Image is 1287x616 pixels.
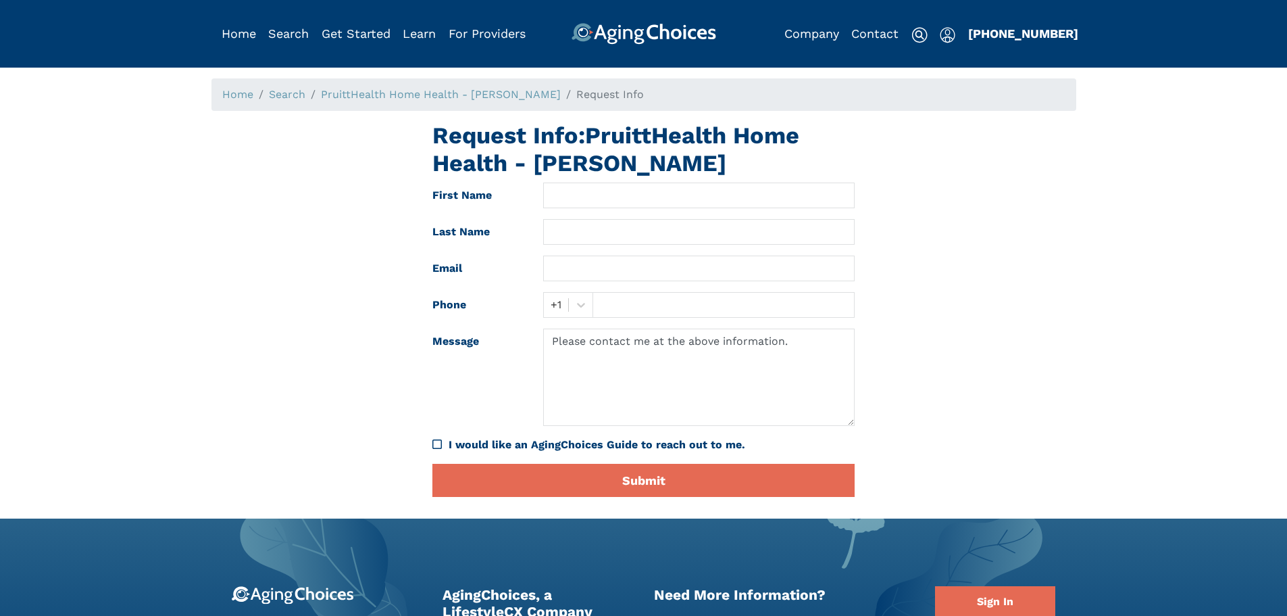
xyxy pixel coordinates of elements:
span: Request Info [576,88,644,101]
div: I would like an AgingChoices Guide to reach out to me. [432,437,855,453]
div: Popover trigger [268,23,309,45]
a: Company [784,26,839,41]
img: user-icon.svg [940,27,955,43]
img: 9-logo.svg [232,586,354,605]
h1: Request Info: PruittHealth Home Health - [PERSON_NAME] [432,122,855,177]
label: Last Name [422,219,533,245]
nav: breadcrumb [211,78,1076,111]
label: Phone [422,292,533,318]
a: Home [222,88,253,101]
a: Contact [851,26,899,41]
img: AgingChoices [571,23,715,45]
label: Message [422,329,533,426]
a: Search [268,26,309,41]
a: Home [222,26,256,41]
a: Learn [403,26,436,41]
img: search-icon.svg [911,27,928,43]
div: I would like an AgingChoices Guide to reach out to me. [449,437,855,453]
a: Get Started [322,26,390,41]
a: For Providers [449,26,526,41]
div: Popover trigger [940,23,955,45]
a: Search [269,88,305,101]
button: Submit [432,464,855,497]
a: [PHONE_NUMBER] [968,26,1078,41]
h2: Need More Information? [654,586,915,603]
textarea: Please contact me at the above information. [543,329,855,426]
a: PruittHealth Home Health - [PERSON_NAME] [321,88,561,101]
label: Email [422,256,533,281]
label: First Name [422,183,533,208]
